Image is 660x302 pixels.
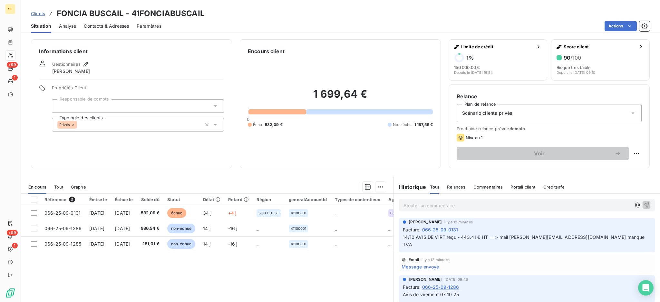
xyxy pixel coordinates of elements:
[57,103,63,109] input: Ajouter une valeur
[257,241,258,247] span: _
[557,71,595,74] span: Depuis le [DATE] 09:10
[564,54,581,61] h6: 90
[291,227,306,230] span: 41100001
[403,226,421,233] span: Facture :
[31,23,51,29] span: Situation
[52,85,224,94] span: Propriétés Client
[258,211,279,215] span: SUD OUEST
[461,44,533,49] span: Limite de crédit
[409,277,442,282] span: [PERSON_NAME]
[394,183,426,191] h6: Historique
[291,242,306,246] span: 41100001
[39,47,224,55] h6: Informations client
[457,126,642,131] span: Prochaine relance prévue
[203,241,210,247] span: 14 j
[84,23,129,29] span: Contacts & Adresses
[44,226,82,231] span: 066-25-09-1286
[454,71,493,74] span: Depuis le [DATE] 16:54
[31,11,45,16] span: Clients
[203,197,220,202] div: Délai
[115,226,130,231] span: [DATE]
[510,126,525,131] span: demain
[12,243,18,248] span: 1
[71,184,86,190] span: Graphe
[137,23,161,29] span: Paramètres
[564,44,636,49] span: Score client
[265,122,283,128] span: 532,09 €
[228,210,237,216] span: +4 j
[52,68,90,74] span: [PERSON_NAME]
[69,197,75,202] span: 3
[403,284,421,290] span: Facture :
[44,241,81,247] span: 066-25-09-1285
[167,208,187,218] span: échue
[31,10,45,17] a: Clients
[444,220,473,224] span: il y a 12 minutes
[5,288,15,298] img: Logo LeanPay
[5,4,15,14] div: SE
[638,280,654,296] div: Open Intercom Messenger
[203,226,210,231] span: 14 j
[466,135,482,140] span: Niveau 1
[247,117,249,122] span: 0
[388,241,390,247] span: _
[7,230,18,236] span: +99
[141,225,160,232] span: 986,54 €
[141,241,160,247] span: 181,01 €
[115,197,133,202] div: Échue le
[253,122,262,128] span: Échu
[557,65,591,70] span: Risque très faible
[447,184,465,190] span: Relances
[89,241,104,247] span: [DATE]
[449,39,547,81] button: Limite de crédit1%150 000,00 €Depuis le [DATE] 16:54
[52,62,81,67] span: Gestionnaires
[409,258,419,262] span: Email
[457,147,629,160] button: Voir
[402,263,439,270] span: Message envoyé
[141,210,160,216] span: 532,09 €
[57,8,205,19] h3: FONCIA BUSCAIL - 41FONCIABUSCAIL
[44,197,82,202] div: Référence
[228,197,249,202] div: Retard
[510,184,535,190] span: Portail client
[390,211,397,215] span: 066
[422,284,459,290] span: 066-25-09-1286
[422,258,450,262] span: il y a 12 minutes
[257,226,258,231] span: _
[570,54,581,61] span: /100
[409,219,442,225] span: [PERSON_NAME]
[551,39,650,81] button: Score client90/100Risque très faibleDepuis le [DATE] 09:10
[77,122,82,128] input: Ajouter une valeur
[464,151,615,156] span: Voir
[7,62,18,68] span: +99
[473,184,503,190] span: Commentaires
[89,226,104,231] span: [DATE]
[115,241,130,247] span: [DATE]
[335,210,337,216] span: _
[257,197,281,202] div: Région
[422,226,458,233] span: 066-25-09-0131
[89,210,104,216] span: [DATE]
[454,65,480,70] span: 150 000,00 €
[89,197,107,202] div: Émise le
[248,47,285,55] h6: Encours client
[430,184,440,190] span: Tout
[228,241,238,247] span: -16 j
[462,110,512,116] span: Scénario clients privés
[335,197,381,202] div: Types de contentieux
[54,184,63,190] span: Tout
[167,239,195,249] span: non-échue
[44,210,81,216] span: 066-25-09-0131
[167,224,195,233] span: non-échue
[388,226,390,231] span: _
[466,54,474,61] h6: 1 %
[59,123,70,127] span: Privés
[388,197,407,202] div: Agences
[228,226,238,231] span: -16 j
[248,88,433,107] h2: 1 699,64 €
[414,122,433,128] span: 1 167,55 €
[335,226,337,231] span: _
[28,184,46,190] span: En cours
[115,210,130,216] span: [DATE]
[141,197,160,202] div: Solde dû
